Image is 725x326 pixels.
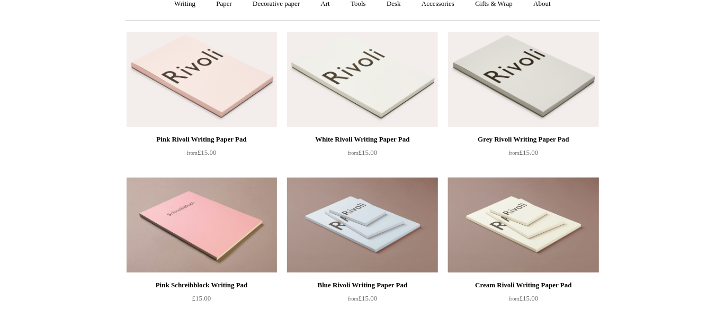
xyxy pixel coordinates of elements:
a: Cream Rivoli Writing Paper Pad Cream Rivoli Writing Paper Pad [448,178,598,273]
div: Grey Rivoli Writing Paper Pad [451,133,596,146]
span: £15.00 [192,294,211,302]
a: Grey Rivoli Writing Paper Pad from£15.00 [448,133,598,177]
span: £15.00 [187,148,217,156]
a: White Rivoli Writing Paper Pad White Rivoli Writing Paper Pad [287,32,437,127]
a: Pink Schreibblock Writing Pad £15.00 [127,279,277,322]
span: from [509,150,520,156]
a: Cream Rivoli Writing Paper Pad from£15.00 [448,279,598,322]
span: £15.00 [509,148,539,156]
div: Cream Rivoli Writing Paper Pad [451,279,596,292]
div: Pink Rivoli Writing Paper Pad [129,133,274,146]
span: £15.00 [509,294,539,302]
img: Cream Rivoli Writing Paper Pad [448,178,598,273]
span: from [348,150,359,156]
span: £15.00 [348,148,378,156]
div: White Rivoli Writing Paper Pad [290,133,435,146]
a: White Rivoli Writing Paper Pad from£15.00 [287,133,437,177]
div: Pink Schreibblock Writing Pad [129,279,274,292]
a: Blue Rivoli Writing Paper Pad from£15.00 [287,279,437,322]
a: Pink Rivoli Writing Paper Pad from£15.00 [127,133,277,177]
span: from [509,296,520,302]
img: Blue Rivoli Writing Paper Pad [287,178,437,273]
a: Pink Schreibblock Writing Pad Pink Schreibblock Writing Pad [127,178,277,273]
img: White Rivoli Writing Paper Pad [287,32,437,127]
img: Grey Rivoli Writing Paper Pad [448,32,598,127]
span: from [348,296,359,302]
span: from [187,150,198,156]
img: Pink Schreibblock Writing Pad [127,178,277,273]
a: Grey Rivoli Writing Paper Pad Grey Rivoli Writing Paper Pad [448,32,598,127]
a: Blue Rivoli Writing Paper Pad Blue Rivoli Writing Paper Pad [287,178,437,273]
img: Pink Rivoli Writing Paper Pad [127,32,277,127]
a: Pink Rivoli Writing Paper Pad Pink Rivoli Writing Paper Pad [127,32,277,127]
div: Blue Rivoli Writing Paper Pad [290,279,435,292]
span: £15.00 [348,294,378,302]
